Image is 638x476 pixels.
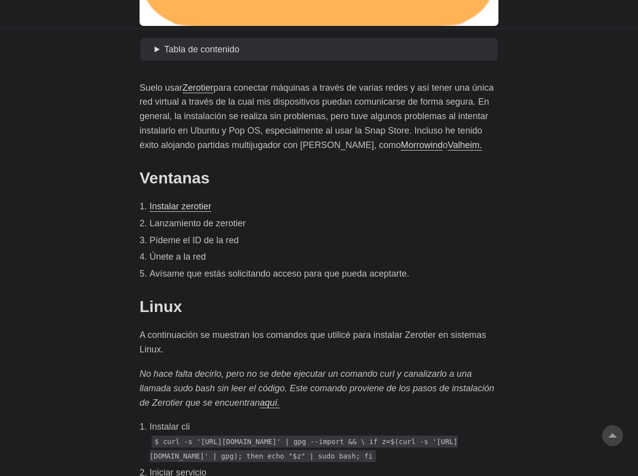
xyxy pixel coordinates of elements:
font: Instalar cli [150,422,190,432]
font: Únete a la red [150,252,206,262]
font: Pídeme el ID de la red [150,235,239,245]
font: o [443,140,448,150]
font: Tabla de contenido [164,44,239,54]
code: $ curl -s '[URL][DOMAIN_NAME]' | gpg --import && \ if z=$(curl -s '[URL][DOMAIN_NAME]' | gpg); th... [150,436,458,462]
font: Linux [140,298,182,316]
a: ir arriba [602,425,623,446]
font: para conectar máquinas a través de varias redes y así tener una única red virtual a través de la ... [140,83,493,150]
a: Instalar zerotier [150,201,211,211]
font: Suelo usar [140,83,182,93]
font: Ventanas [140,169,210,187]
font: A continuación se muestran los comandos que utilicé para instalar Zerotier en sistemas Linux. [140,330,486,354]
a: Valheim. [448,140,482,150]
font: Lanzamiento de zerotier [150,218,246,228]
font: Avísame que estás solicitando acceso para que pueda aceptarte. [150,269,409,279]
summary: Tabla de contenido [155,42,493,57]
a: aquí. [260,398,280,408]
font: No hace falta decirlo, pero no se debe ejecutar un comando curl y canalizarlo a una llamada sudo ... [140,369,494,408]
a: Zerotier [182,83,213,93]
a: Morrowind [401,140,443,150]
